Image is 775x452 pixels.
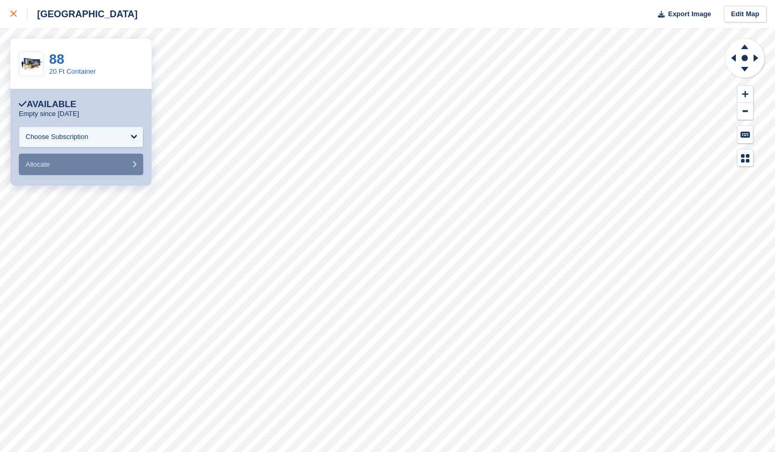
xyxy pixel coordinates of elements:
button: Export Image [652,6,711,23]
button: Map Legend [737,149,753,167]
span: Allocate [26,160,50,168]
div: Choose Subscription [26,132,88,142]
button: Zoom Out [737,103,753,120]
button: Zoom In [737,86,753,103]
button: Keyboard Shortcuts [737,126,753,143]
a: Edit Map [724,6,767,23]
div: Available [19,99,76,110]
button: Allocate [19,154,143,175]
div: [GEOGRAPHIC_DATA] [28,8,137,20]
p: Empty since [DATE] [19,110,79,118]
a: 88 [49,51,64,67]
a: 20 Ft Container [49,67,96,75]
img: 20-ft-container%20(34).jpg [19,55,43,73]
span: Export Image [668,9,711,19]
